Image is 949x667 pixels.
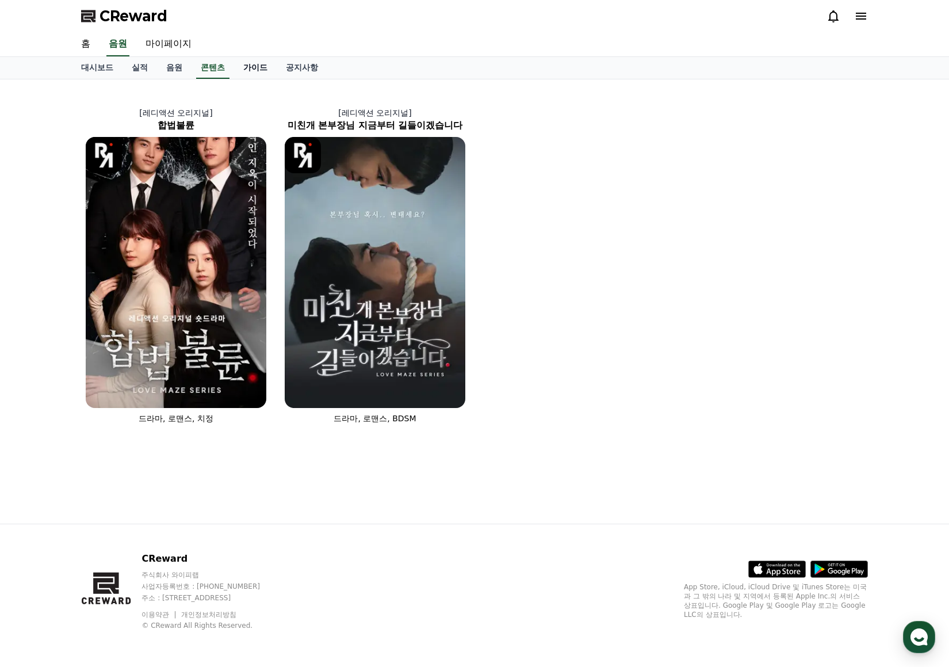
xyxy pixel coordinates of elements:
p: 주식회사 와이피랩 [141,570,282,580]
h2: 미친개 본부장님 지금부터 길들이겠습니다 [275,119,475,132]
a: 실적 [123,57,157,79]
a: [레디액션 오리지널] 미친개 본부장님 지금부터 길들이겠습니다 미친개 본부장님 지금부터 길들이겠습니다 [object Object] Logo 드라마, 로맨스, BDSM [275,98,475,433]
a: 콘텐츠 [196,57,229,79]
a: 개인정보처리방침 [181,611,236,619]
p: CReward [141,552,282,566]
a: 홈 [72,32,100,56]
span: 드라마, 로맨스, 치정 [139,414,213,423]
span: CReward [100,7,167,25]
span: 설정 [178,382,192,391]
a: CReward [81,7,167,25]
a: 대시보드 [72,57,123,79]
a: 음원 [157,57,192,79]
a: 가이드 [234,57,277,79]
p: 사업자등록번호 : [PHONE_NUMBER] [141,582,282,591]
span: 드라마, 로맨스, BDSM [334,414,416,423]
p: [레디액션 오리지널] [76,107,275,119]
p: [레디액션 오리지널] [275,107,475,119]
a: 대화 [76,365,148,394]
img: [object Object] Logo [285,137,321,173]
a: 설정 [148,365,221,394]
h2: 합법불륜 [76,119,275,132]
a: 홈 [3,365,76,394]
a: 음원 [106,32,129,56]
img: 합법불륜 [86,137,266,408]
a: 이용약관 [141,611,178,619]
p: © CReward All Rights Reserved. [141,621,282,630]
p: 주소 : [STREET_ADDRESS] [141,593,282,603]
img: 미친개 본부장님 지금부터 길들이겠습니다 [285,137,465,408]
a: 공지사항 [277,57,327,79]
a: [레디액션 오리지널] 합법불륜 합법불륜 [object Object] Logo 드라마, 로맨스, 치정 [76,98,275,433]
span: 홈 [36,382,43,391]
a: 마이페이지 [136,32,201,56]
img: [object Object] Logo [86,137,122,173]
span: 대화 [105,383,119,392]
p: App Store, iCloud, iCloud Drive 및 iTunes Store는 미국과 그 밖의 나라 및 지역에서 등록된 Apple Inc.의 서비스 상표입니다. Goo... [684,582,868,619]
